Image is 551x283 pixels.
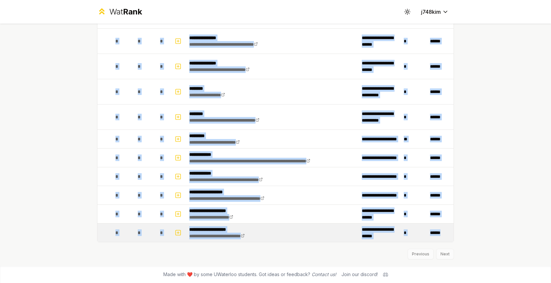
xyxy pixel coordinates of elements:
span: Made with ❤️ by some UWaterloo students. Got ideas or feedback? [163,271,336,278]
a: WatRank [97,7,142,17]
div: Join our discord! [341,271,378,278]
a: Contact us! [312,271,336,277]
span: j748kim [421,8,441,16]
span: Rank [123,7,142,16]
div: Wat [109,7,142,17]
button: j748kim [416,6,454,18]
